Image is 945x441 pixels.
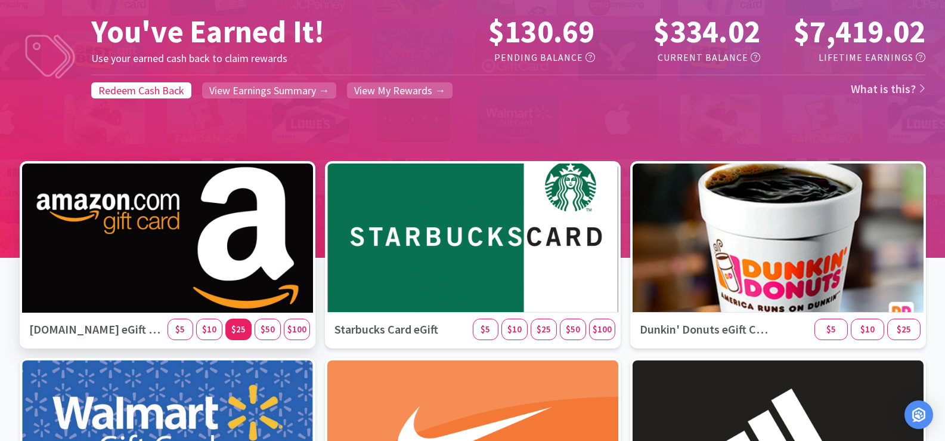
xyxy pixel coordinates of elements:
[851,81,926,96] a: What is this?
[507,323,522,335] span: $10
[770,50,925,66] h5: Lifetime Earnings
[91,13,439,50] h1: You've Earned It!
[98,84,184,97] span: Redeem Cash Back
[354,84,445,97] span: View My Rewards →
[897,323,911,335] span: $25
[653,12,760,51] span: $334.02
[175,323,185,335] span: $5
[347,82,453,98] a: View My Rewards →
[91,82,191,98] a: Redeem Cash Back
[794,12,925,51] span: $7,419.02
[91,50,439,67] h5: Use your earned cash back to claim rewards
[202,82,336,98] a: View Earnings Summary →
[537,323,551,335] span: $25
[439,50,594,66] h5: Pending Balance
[633,313,778,346] h3: Dunkin' Donuts eGift Card
[202,323,216,335] span: $10
[488,12,595,51] span: $130.69
[209,84,329,97] span: View Earnings Summary →
[261,323,275,335] span: $50
[860,323,875,335] span: $10
[481,323,490,335] span: $5
[327,313,473,346] h3: Starbucks Card eGift
[22,313,168,346] h3: [DOMAIN_NAME] eGift Card
[593,323,612,335] span: $100
[287,323,306,335] span: $100
[231,323,246,335] span: $25
[826,323,836,335] span: $5
[566,323,580,335] span: $50
[605,50,760,66] h5: Current Balance
[904,400,933,429] div: Open Intercom Messenger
